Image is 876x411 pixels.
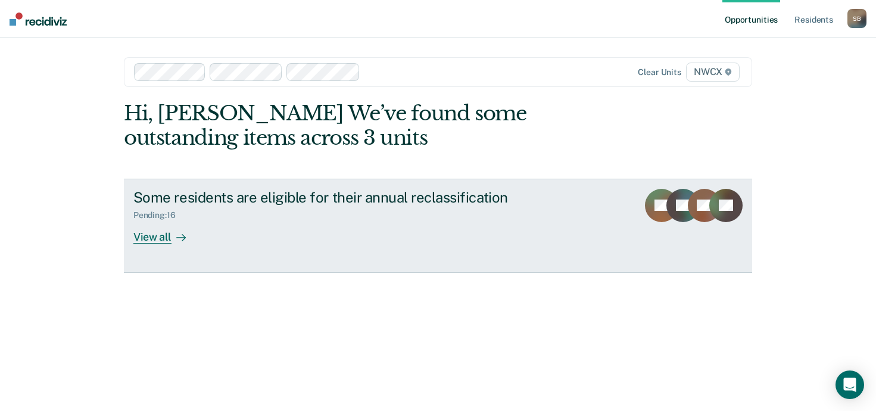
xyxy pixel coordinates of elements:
div: View all [133,220,200,244]
a: Some residents are eligible for their annual reclassificationPending:16View all [124,179,752,273]
div: S B [847,9,866,28]
div: Open Intercom Messenger [836,370,864,399]
span: NWCX [686,63,740,82]
div: Hi, [PERSON_NAME] We’ve found some outstanding items across 3 units [124,101,626,150]
div: Pending : 16 [133,210,185,220]
img: Recidiviz [10,13,67,26]
div: Clear units [638,67,681,77]
button: SB [847,9,866,28]
div: Some residents are eligible for their annual reclassification [133,189,551,206]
